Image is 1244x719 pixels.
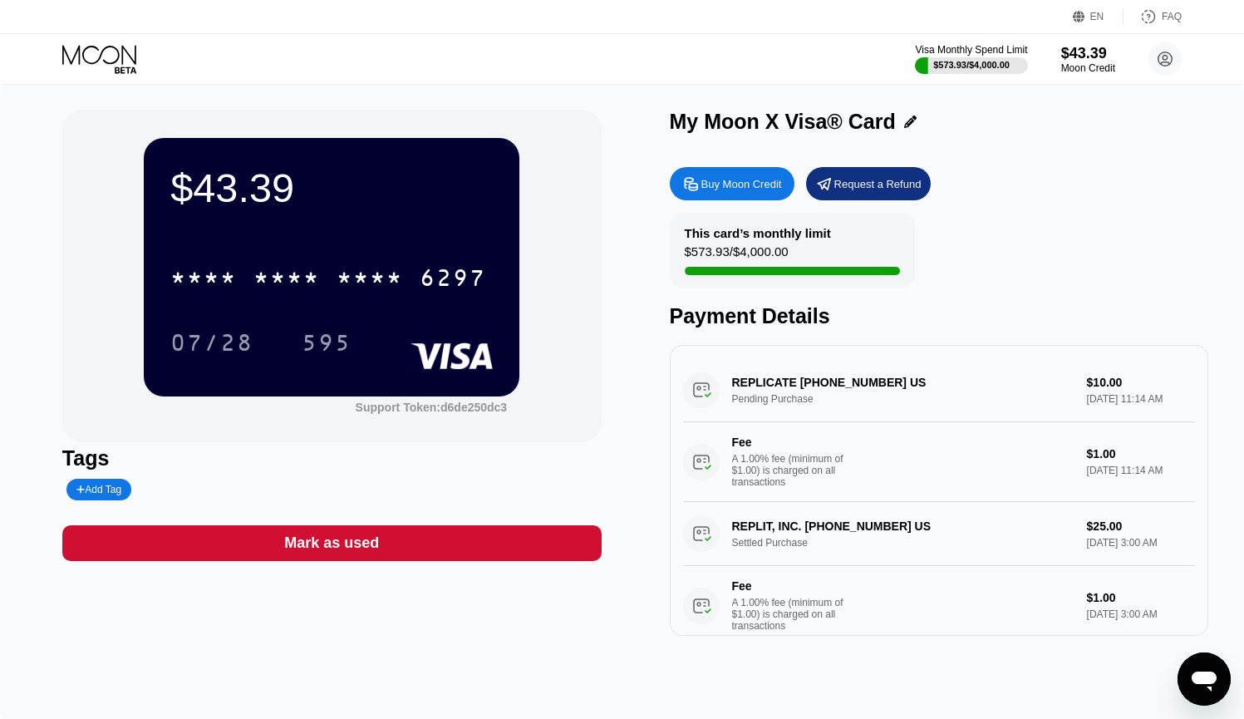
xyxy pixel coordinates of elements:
[685,226,831,240] div: This card’s monthly limit
[915,44,1027,74] div: Visa Monthly Spend Limit$573.93/$4,000.00
[1178,653,1231,706] iframe: Button to launch messaging window
[1087,608,1196,620] div: [DATE] 3:00 AM
[1090,11,1104,22] div: EN
[1073,8,1124,25] div: EN
[62,525,602,561] div: Mark as used
[170,332,253,358] div: 07/28
[356,401,508,414] div: Support Token: d6de250dc3
[670,304,1209,328] div: Payment Details
[284,534,379,553] div: Mark as used
[1087,465,1196,476] div: [DATE] 11:14 AM
[732,436,848,449] div: Fee
[915,44,1027,56] div: Visa Monthly Spend Limit
[76,484,121,495] div: Add Tag
[732,453,857,488] div: A 1.00% fee (minimum of $1.00) is charged on all transactions
[1087,447,1196,460] div: $1.00
[170,165,493,211] div: $43.39
[158,322,266,363] div: 07/28
[933,60,1010,70] div: $573.93 / $4,000.00
[1124,8,1182,25] div: FAQ
[66,479,131,500] div: Add Tag
[834,177,922,191] div: Request a Refund
[670,167,794,200] div: Buy Moon Credit
[683,422,1196,502] div: FeeA 1.00% fee (minimum of $1.00) is charged on all transactions$1.00[DATE] 11:14 AM
[1087,591,1196,604] div: $1.00
[289,322,364,363] div: 595
[683,566,1196,646] div: FeeA 1.00% fee (minimum of $1.00) is charged on all transactions$1.00[DATE] 3:00 AM
[1061,45,1115,62] div: $43.39
[685,244,789,267] div: $573.93 / $4,000.00
[62,446,602,470] div: Tags
[1061,45,1115,74] div: $43.39Moon Credit
[1061,62,1115,74] div: Moon Credit
[302,332,352,358] div: 595
[1162,11,1182,22] div: FAQ
[420,267,486,293] div: 6297
[701,177,782,191] div: Buy Moon Credit
[732,579,848,593] div: Fee
[356,401,508,414] div: Support Token:d6de250dc3
[670,110,896,134] div: My Moon X Visa® Card
[806,167,931,200] div: Request a Refund
[732,597,857,632] div: A 1.00% fee (minimum of $1.00) is charged on all transactions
